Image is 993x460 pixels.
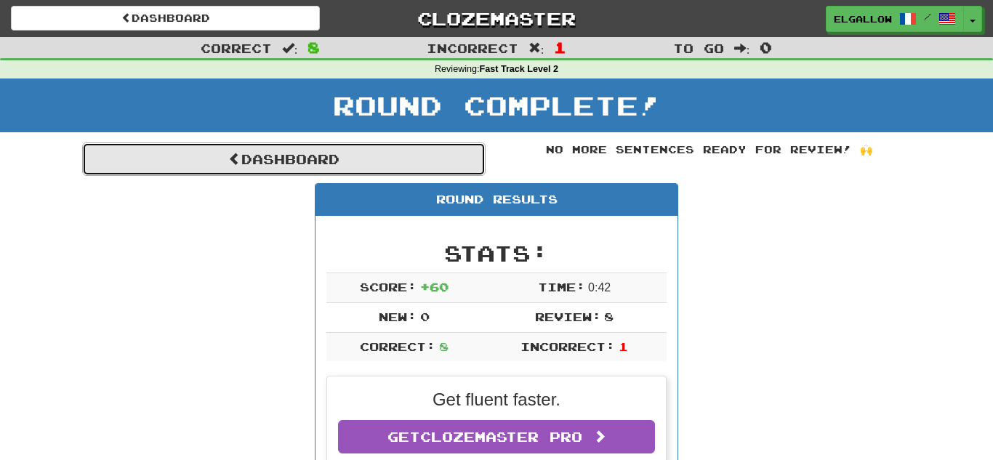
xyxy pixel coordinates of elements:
[420,280,449,294] span: + 60
[673,41,724,55] span: To go
[420,310,430,323] span: 0
[507,142,911,157] div: No more sentences ready for review! 🙌
[11,6,320,31] a: Dashboard
[420,429,582,445] span: Clozemaster Pro
[338,420,655,453] a: GetClozemaster Pro
[360,339,435,353] span: Correct:
[924,12,931,22] span: /
[834,12,892,25] span: elgallow
[604,310,614,323] span: 8
[535,310,601,323] span: Review:
[734,42,750,55] span: :
[307,39,320,56] span: 8
[379,310,417,323] span: New:
[826,6,964,32] a: elgallow /
[5,91,988,120] h1: Round Complete!
[520,339,615,353] span: Incorrect:
[528,42,544,55] span: :
[538,280,585,294] span: Time:
[282,42,298,55] span: :
[342,6,651,31] a: Clozemaster
[326,241,667,265] h2: Stats:
[201,41,272,55] span: Correct
[554,39,566,56] span: 1
[82,142,486,176] a: Dashboard
[619,339,628,353] span: 1
[427,41,518,55] span: Incorrect
[338,387,655,412] p: Get fluent faster.
[439,339,449,353] span: 8
[480,64,559,74] strong: Fast Track Level 2
[360,280,417,294] span: Score:
[760,39,772,56] span: 0
[588,281,611,294] span: 0 : 42
[315,184,678,216] div: Round Results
